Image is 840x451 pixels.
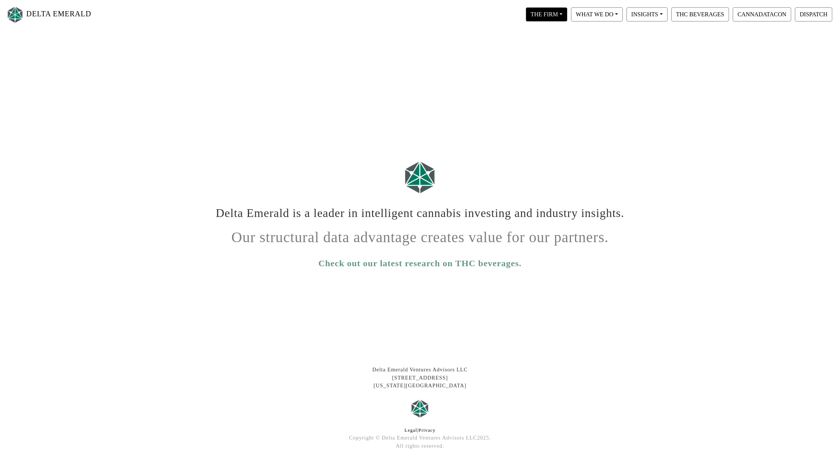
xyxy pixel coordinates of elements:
[6,3,91,26] a: DELTA EMERALD
[626,7,668,21] button: INSIGHTS
[404,428,417,433] a: Legal
[671,7,729,21] button: THC BEVERAGES
[731,11,793,17] a: CANNADATACON
[209,434,631,442] div: Copyright © Delta Emerald Ventures Advisors LLC 2025 .
[409,397,431,420] img: Logo
[669,11,731,17] a: THC BEVERAGES
[209,427,631,434] div: |
[215,200,625,220] h1: Delta Emerald is a leader in intelligent cannabis investing and industry insights.
[209,366,631,390] div: Delta Emerald Ventures Advisors LLC [STREET_ADDRESS] [US_STATE][GEOGRAPHIC_DATA]
[419,428,436,433] a: Privacy
[318,257,521,270] a: Check out our latest research on THC beverages.
[6,5,24,24] img: Logo
[526,7,567,21] button: THE FIRM
[209,442,631,450] div: All rights reserved.
[733,7,791,21] button: CANNADATACON
[571,7,623,21] button: WHAT WE DO
[795,7,832,21] button: DISPATCH
[793,11,834,17] a: DISPATCH
[215,223,625,246] h1: Our structural data advantage creates value for our partners.
[401,158,439,197] img: Logo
